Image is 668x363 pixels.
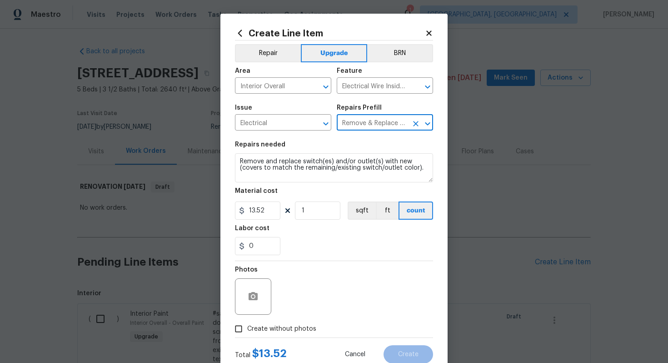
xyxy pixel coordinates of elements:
button: BRN [367,44,433,62]
h5: Area [235,68,250,74]
button: Open [421,81,434,93]
button: Open [319,117,332,130]
button: Clear [409,117,422,130]
h2: Create Line Item [235,28,425,38]
textarea: Remove and replace switch(es) and/or outlet(s) with new (covers to match the remaining/existing s... [235,153,433,182]
button: Open [421,117,434,130]
h5: Repairs Prefill [337,105,382,111]
button: Upgrade [301,44,368,62]
h5: Material cost [235,188,278,194]
span: Cancel [345,351,365,358]
span: $ 13.52 [252,348,287,359]
span: Create [398,351,419,358]
h5: Feature [337,68,362,74]
h5: Photos [235,267,258,273]
h5: Repairs needed [235,141,285,148]
div: Total [235,349,287,360]
span: Create without photos [247,324,316,334]
button: Open [319,81,332,93]
h5: Labor cost [235,225,269,232]
h5: Issue [235,105,252,111]
button: count [399,202,433,220]
button: sqft [348,202,376,220]
button: ft [376,202,399,220]
button: Repair [235,44,301,62]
